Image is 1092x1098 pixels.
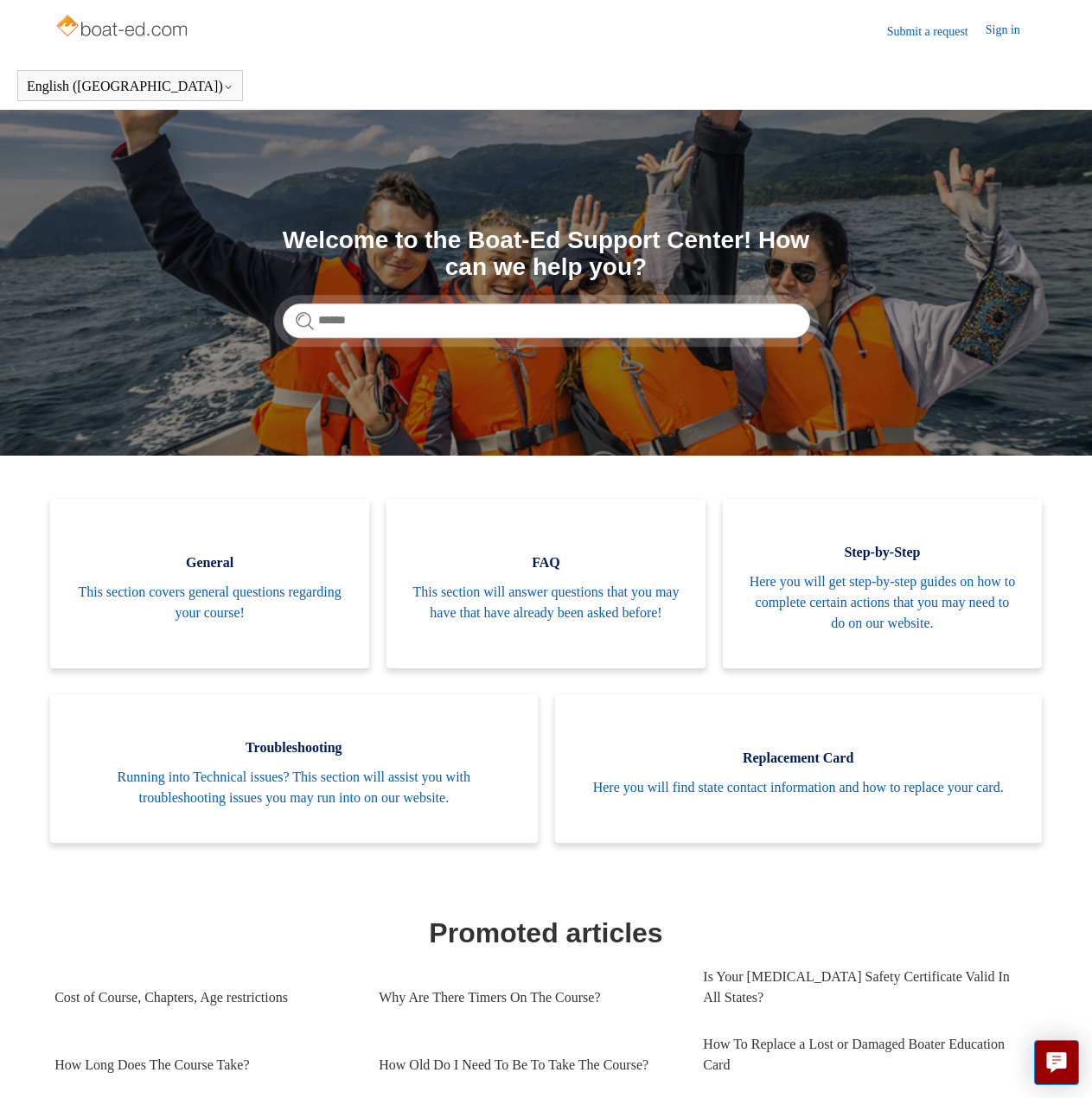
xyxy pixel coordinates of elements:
[887,22,986,41] a: Submit a request
[50,499,369,668] a: General This section covers general questions regarding your course!
[54,1042,353,1088] a: How Long Does The Course Take?
[723,499,1042,668] a: Step-by-Step Here you will get step-by-step guides on how to complete certain actions that you ma...
[581,777,1016,798] span: Here you will find state contact information and how to replace your card.
[379,974,677,1021] a: Why Are There Timers On The Course?
[749,571,1016,634] span: Here you will get step-by-step guides on how to complete certain actions that you may need to do ...
[50,694,537,843] a: Troubleshooting Running into Technical issues? This section will assist you with troubleshooting ...
[703,1021,1027,1088] a: How To Replace a Lost or Damaged Boater Education Card
[54,912,1038,954] h1: Promoted articles
[703,954,1027,1021] a: Is Your [MEDICAL_DATA] Safety Certificate Valid In All States?
[54,974,353,1021] a: Cost of Course, Chapters, Age restrictions
[283,227,810,281] h1: Welcome to the Boat-Ed Support Center! How can we help you?
[76,737,511,758] span: Troubleshooting
[27,79,233,94] button: English ([GEOGRAPHIC_DATA])
[1034,1040,1079,1085] button: Live chat
[76,582,343,623] span: This section covers general questions regarding your course!
[54,10,192,45] img: Boat-Ed Help Center home page
[76,767,511,808] span: Running into Technical issues? This section will assist you with troubleshooting issues you may r...
[986,21,1038,41] a: Sign in
[412,552,680,573] span: FAQ
[283,303,810,338] input: Search
[749,542,1016,563] span: Step-by-Step
[386,499,706,668] a: FAQ This section will answer questions that you may have that have already been asked before!
[412,582,680,623] span: This section will answer questions that you may have that have already been asked before!
[581,748,1016,769] span: Replacement Card
[76,552,343,573] span: General
[555,694,1042,843] a: Replacement Card Here you will find state contact information and how to replace your card.
[379,1042,677,1088] a: How Old Do I Need To Be To Take The Course?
